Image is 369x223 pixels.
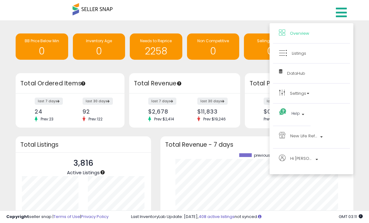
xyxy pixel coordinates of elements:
[279,89,344,97] a: Settings
[291,109,300,117] span: Help
[279,109,305,120] a: Help
[290,155,314,162] span: Hi [PERSON_NAME]
[279,69,344,77] a: DataHub
[290,132,318,140] span: New Life Refurbs
[279,108,287,116] i: Get Help
[279,29,344,37] a: Overview
[287,70,305,76] span: DataHub
[279,155,344,168] a: Hi [PERSON_NAME]
[279,49,344,57] a: Listings
[292,50,306,56] span: Listings
[279,132,344,142] a: New Life Refurbs
[290,30,309,36] span: Overview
